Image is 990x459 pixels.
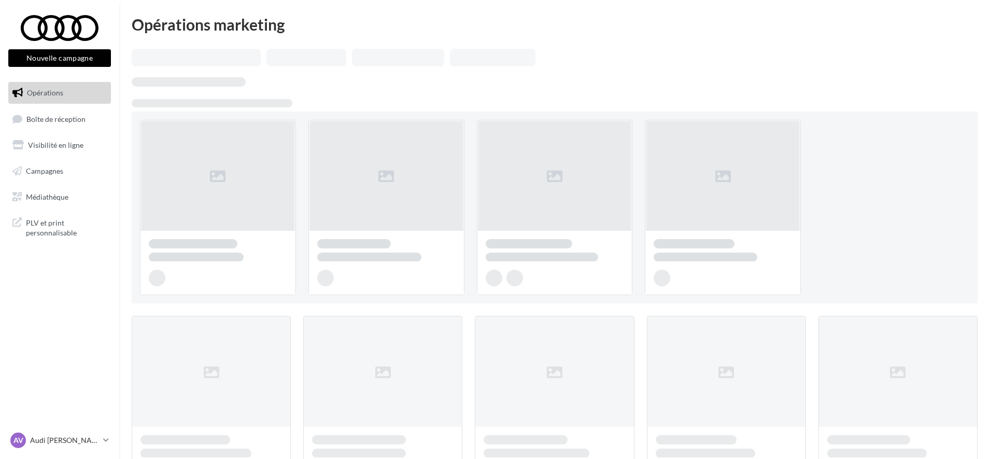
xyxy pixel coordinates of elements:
span: Campagnes [26,166,63,175]
span: Opérations [27,88,63,97]
span: Visibilité en ligne [28,141,83,149]
span: PLV et print personnalisable [26,216,107,238]
a: Campagnes [6,160,113,182]
div: Opérations marketing [132,17,978,32]
a: Visibilité en ligne [6,134,113,156]
a: PLV et print personnalisable [6,212,113,242]
span: AV [13,435,23,446]
a: Médiathèque [6,186,113,208]
a: Boîte de réception [6,108,113,130]
span: Médiathèque [26,192,68,201]
a: AV Audi [PERSON_NAME] [8,430,111,450]
p: Audi [PERSON_NAME] [30,435,99,446]
button: Nouvelle campagne [8,49,111,67]
a: Opérations [6,82,113,104]
span: Boîte de réception [26,114,86,123]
